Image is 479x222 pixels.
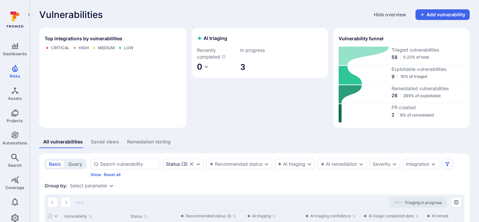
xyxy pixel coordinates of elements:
[373,161,391,167] button: Severity
[210,161,262,167] button: Recommended status
[70,183,107,188] button: Select parameter
[363,213,414,219] div: AI triage completed date
[166,161,180,167] div: Status
[278,161,305,167] button: AI triaging
[451,197,462,208] button: Manage columns
[392,54,398,61] span: 58
[104,172,120,177] button: Reset all
[305,213,356,219] button: Sort by function(){return k.createElement(fN.A,{direction:"row",alignItems:"center",gap:4},k.crea...
[27,12,31,18] i: Expand navigation menu
[392,66,464,73] span: Exploitable vulnerabilities
[321,161,357,167] button: AI remediation
[47,213,53,219] span: Select all rows
[47,197,58,208] button: Go to the previous page
[127,138,171,145] div: Remediation testing
[370,9,410,20] button: Hide overview
[247,213,276,219] button: Sort by function(){return k.createElement(fN.A,{direction:"row",alignItems:"center",gap:4},k.crea...
[404,200,442,205] span: Triaging in progress
[403,93,441,98] span: 289% of exploitable
[130,214,147,219] button: Sort by Status
[392,92,398,99] span: 26
[392,73,395,80] span: 9
[8,163,22,168] span: Search
[222,55,226,59] svg: AI triaged vulnerabilities in the last 7 days
[395,202,402,203] img: Loading...
[8,96,22,101] span: Assets
[180,213,236,219] button: Sort by function(){return k.createElement(fN.A,{direction:"row",alignItems:"center",gap:4},k.crea...
[392,104,464,111] span: PR created
[64,214,92,219] button: Sort by Vulnerability
[10,74,20,79] span: Risks
[109,183,114,188] button: Expand dropdown
[406,161,429,167] button: Integration
[426,213,469,219] button: Sort by function(){return k.createElement(fN.A,{direction:"row",alignItems:"center",gap:4},k.crea...
[79,45,89,51] div: High
[43,138,83,145] div: All vulnerabilities
[339,35,384,42] h2: Vulnerability funnel
[415,9,470,20] button: Add vulnerability
[240,47,279,54] span: In progress
[247,213,271,219] div: AI triaging
[359,161,364,167] button: Expand dropdown
[65,160,85,168] button: query
[197,35,227,42] h2: AI triaging
[197,62,202,72] span: 0
[46,160,64,168] button: basic
[166,161,188,167] div: ( 3 )
[51,45,70,51] div: Critical
[426,213,464,219] div: AI remediation
[180,213,231,219] div: Recommended status
[39,9,103,20] span: Vulnerabilities
[25,11,33,19] button: Expand navigation menu
[2,140,27,145] span: Automations
[45,182,67,189] span: Group by:
[98,45,115,51] div: Medium
[39,28,186,128] div: Top integrations by vulnerabilities
[400,112,434,117] span: 8% of remediated
[240,62,279,73] span: 3
[90,172,101,177] button: Show
[392,161,397,167] button: Expand dropdown
[61,197,71,208] button: Go to the next page
[166,161,188,167] button: Status(3)
[77,202,83,203] img: Loading...
[307,161,312,167] button: Expand dropdown
[100,161,157,167] input: Search vulnerability
[39,136,470,148] div: assets tabs
[45,35,122,42] span: Top integrations by vulnerabilities
[442,159,453,169] button: Filters
[197,47,236,60] span: Recently completed
[196,161,201,167] button: Expand dropdown
[3,51,27,56] span: Dashboards
[189,161,194,167] button: Clear selection
[392,47,464,53] span: Triaged vulnerabilities
[264,161,269,167] button: Expand dropdown
[70,183,114,188] div: grouping parameters
[91,138,119,145] div: Saved views
[124,45,133,51] div: Low
[400,74,427,79] span: 16% of triaged
[197,62,209,73] button: 0
[431,161,436,167] button: Expand dropdown
[7,118,23,123] span: Projects
[392,85,464,92] span: Remediated vulnerabilities
[5,185,24,190] span: Coverage
[392,111,395,118] span: 2
[403,55,429,60] span: 0.23% of total
[363,213,419,219] button: Sort by function(){return k.createElement(fN.A,{direction:"row",alignItems:"center",gap:4},k.crea...
[305,213,351,219] div: AI triaging confidence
